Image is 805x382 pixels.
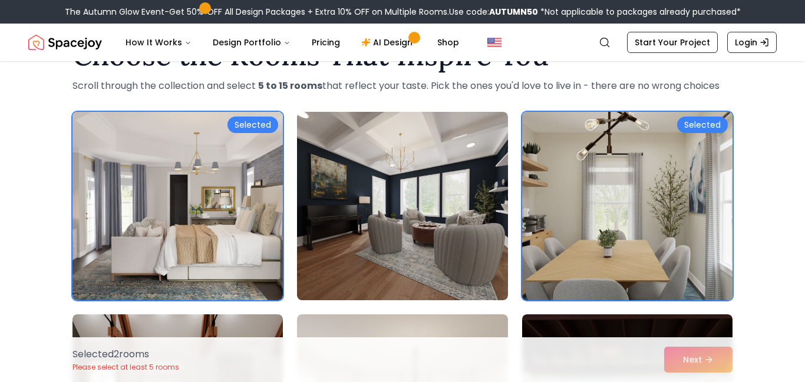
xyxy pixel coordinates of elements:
a: Shop [428,31,469,54]
p: Scroll through the collection and select that reflect your taste. Pick the ones you'd love to liv... [72,79,733,93]
a: AI Design [352,31,425,54]
strong: 5 to 15 rooms [258,79,322,92]
img: Room room-3 [517,107,738,305]
div: Selected [227,117,278,133]
span: *Not applicable to packages already purchased* [538,6,741,18]
img: Room room-2 [297,112,507,300]
a: Spacejoy [28,31,102,54]
span: Use code: [449,6,538,18]
a: Login [727,32,777,53]
button: Design Portfolio [203,31,300,54]
nav: Global [28,24,777,61]
img: United States [487,35,502,49]
a: Pricing [302,31,349,54]
p: Please select at least 5 rooms [72,363,179,372]
img: Spacejoy Logo [28,31,102,54]
a: Start Your Project [627,32,718,53]
p: Selected 2 room s [72,347,179,361]
img: Room room-1 [72,112,283,300]
div: Selected [677,117,728,133]
button: How It Works [116,31,201,54]
h1: Choose the Rooms That Inspire You [72,41,733,69]
div: The Autumn Glow Event-Get 50% OFF All Design Packages + Extra 10% OFF on Multiple Rooms. [65,6,741,18]
nav: Main [116,31,469,54]
b: AUTUMN50 [489,6,538,18]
